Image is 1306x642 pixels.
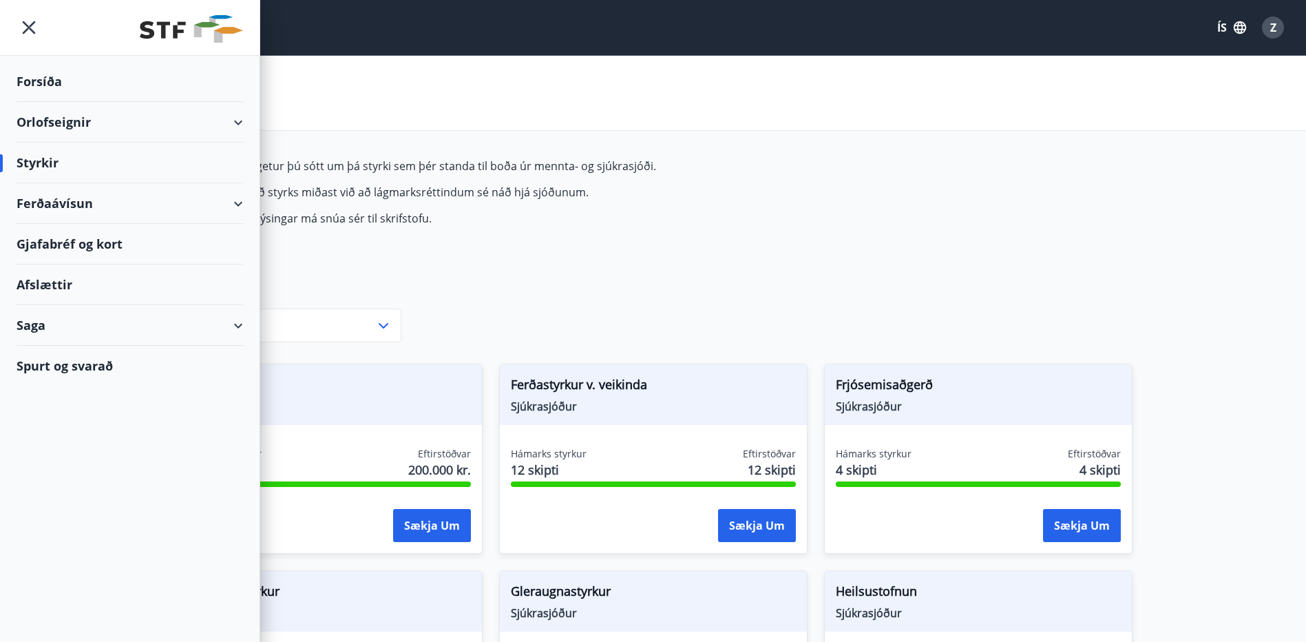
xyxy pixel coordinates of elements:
span: 4 skipti [1079,461,1121,479]
div: Afslættir [17,265,243,305]
span: Sjúkrasjóður [836,399,1121,414]
span: Heilsustofnun [836,582,1121,605]
span: Hámarks styrkur [836,447,912,461]
span: Gleraugnastyrkur [511,582,796,605]
p: Hámarksupphæð styrks miðast við að lágmarksréttindum sé náð hjá sjóðunum. [174,185,824,200]
span: Eftirstöðvar [1068,447,1121,461]
div: Saga [17,305,243,346]
span: 12 skipti [511,461,587,479]
div: Spurt og svarað [17,346,243,386]
div: Styrkir [17,143,243,183]
span: 4 skipti [836,461,912,479]
span: Eftirstöðvar [743,447,796,461]
span: Sjúkrasjóður [511,605,796,621]
span: Ferðastyrkur v. veikinda [511,375,796,399]
div: Forsíða [17,61,243,102]
span: 12 skipti [748,461,796,479]
button: menu [17,15,41,40]
span: Sjúkrasjóður [836,605,1121,621]
span: Frjósemisaðgerð [836,375,1121,399]
button: Sækja um [1043,509,1121,542]
span: Sjúkrasjóður [186,399,471,414]
p: Hér fyrir neðan getur þú sótt um þá styrki sem þér standa til boða úr mennta- og sjúkrasjóði. [174,158,824,174]
img: union_logo [140,15,243,43]
span: Sjúkrasjóður [511,399,796,414]
span: Sjúkrasjóður [186,605,471,621]
button: Sækja um [393,509,471,542]
p: Fyrir frekari upplýsingar má snúa sér til skrifstofu. [174,211,824,226]
button: ÍS [1210,15,1254,40]
span: Hámarks styrkur [511,447,587,461]
div: Ferðaávísun [17,183,243,224]
label: Flokkur [174,292,401,306]
span: 200.000 kr. [408,461,471,479]
span: Augnaðgerð [186,375,471,399]
button: Sækja um [718,509,796,542]
div: Gjafabréf og kort [17,224,243,265]
span: Z [1270,20,1276,35]
div: Orlofseignir [17,102,243,143]
button: Z [1256,11,1289,44]
span: Eftirstöðvar [418,447,471,461]
span: Fæðingarstyrkur [186,582,471,605]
